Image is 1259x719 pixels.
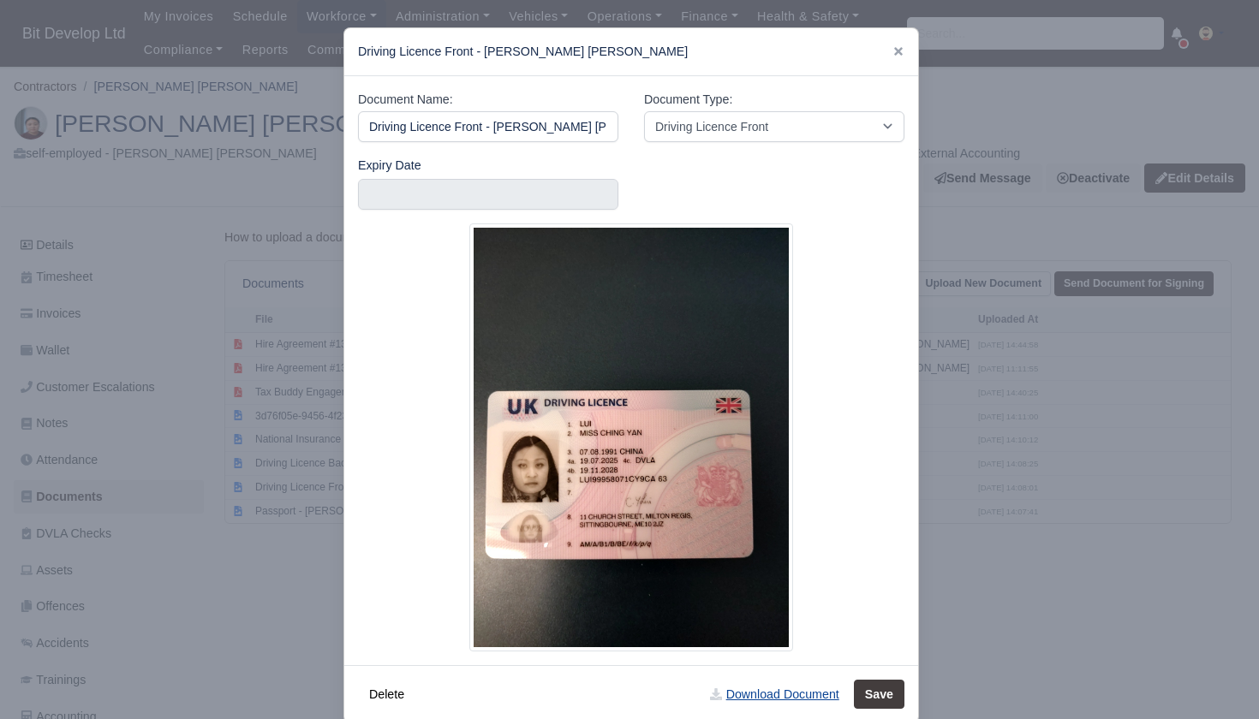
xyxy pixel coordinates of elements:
a: Download Document [699,680,850,709]
label: Document Type: [644,90,732,110]
label: Expiry Date [358,156,421,175]
iframe: Chat Widget [1173,637,1259,719]
button: Delete [358,680,415,709]
div: Driving Licence Front - [PERSON_NAME] [PERSON_NAME] [344,28,918,76]
label: Document Name: [358,90,453,110]
button: Save [854,680,904,709]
